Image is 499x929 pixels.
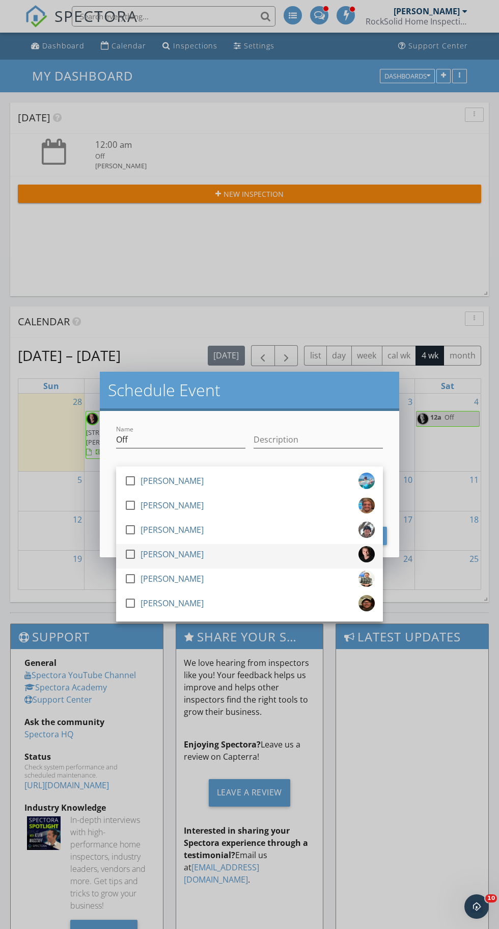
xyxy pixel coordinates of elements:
[358,546,375,562] img: 1291.jpg
[358,571,375,587] img: troy06.jpg
[141,522,204,538] div: [PERSON_NAME]
[141,546,204,562] div: [PERSON_NAME]
[358,595,375,611] img: img_7608.jpeg
[358,522,375,538] img: 20241123_194803.jpg
[108,380,391,400] h2: Schedule Event
[358,473,375,489] img: shanda.jpeg
[485,894,497,902] span: 10
[141,497,204,513] div: [PERSON_NAME]
[141,595,204,611] div: [PERSON_NAME]
[464,894,489,919] iframe: Intercom live chat
[358,497,375,513] img: riley.jpeg
[141,473,204,489] div: [PERSON_NAME]
[141,571,204,587] div: [PERSON_NAME]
